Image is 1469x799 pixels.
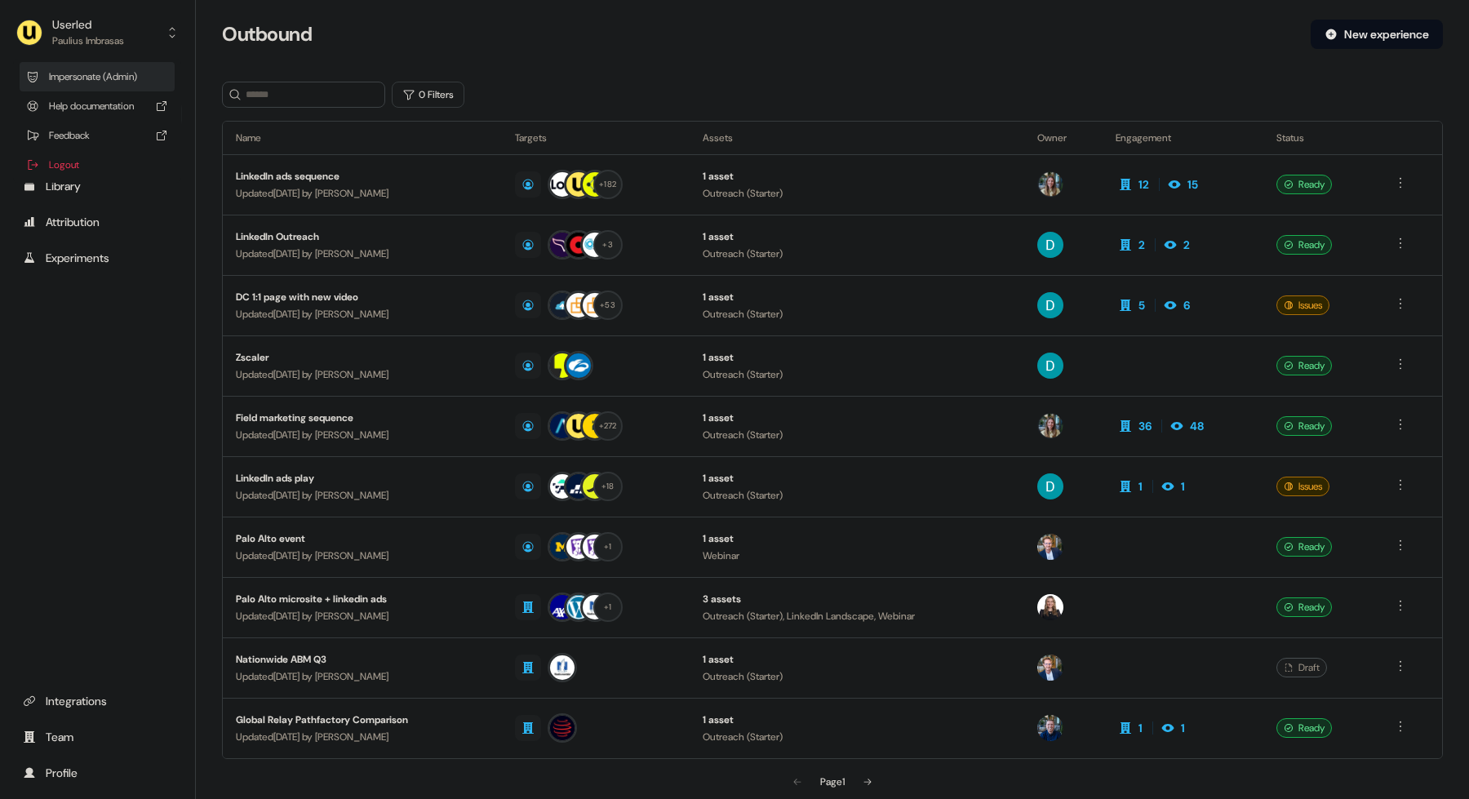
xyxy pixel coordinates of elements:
a: Go to attribution [13,209,182,235]
div: 36 [1138,418,1152,434]
div: Impersonate (Admin) [20,62,175,91]
img: Yann [1037,534,1063,560]
div: 1 [1181,720,1185,736]
div: Nationwide ABM Q3 [236,651,489,668]
div: LinkedIn ads sequence [236,168,489,184]
button: 0 Filters [392,82,464,108]
div: + 3 [602,237,613,252]
div: Webinar [703,548,1011,564]
img: Geneviève [1037,594,1063,620]
th: Engagement [1103,122,1263,154]
div: 15 [1187,176,1198,193]
div: Global Relay Pathfactory Comparison [236,712,489,728]
div: Outreach (Starter), LinkedIn Landscape, Webinar [703,608,1011,624]
div: Ready [1276,356,1332,375]
div: Library [23,178,172,194]
div: + 182 [599,177,616,192]
div: 1 [1138,720,1143,736]
div: Outreach (Starter) [703,729,1011,745]
div: LinkedIn Outreach [236,229,489,245]
div: Updated [DATE] by [PERSON_NAME] [236,668,489,685]
div: Userled [52,16,124,33]
div: Ready [1276,597,1332,617]
div: Issues [1276,477,1329,496]
div: + 1 [604,600,612,615]
img: David [1037,232,1063,258]
div: Updated [DATE] by [PERSON_NAME] [236,487,489,504]
div: 1 [1138,478,1143,495]
div: 2 [1183,237,1190,253]
div: Ready [1276,235,1332,255]
div: Paulius Imbrasas [52,33,124,49]
div: Ready [1276,416,1332,436]
a: Go to profile [13,760,182,786]
button: New experience [1311,20,1443,49]
div: Zscaler [236,349,489,366]
div: LinkedIn ads play [236,470,489,486]
div: 1 asset [703,712,1011,728]
a: Go to templates [13,173,182,199]
div: Updated [DATE] by [PERSON_NAME] [236,185,489,202]
div: 3 assets [703,591,1011,607]
div: Outreach (Starter) [703,185,1011,202]
div: Updated [DATE] by [PERSON_NAME] [236,366,489,383]
div: 1 asset [703,470,1011,486]
div: Palo Alto event [236,530,489,547]
div: Updated [DATE] by [PERSON_NAME] [236,729,489,745]
div: Team [23,729,172,745]
div: Experiments [23,250,172,266]
img: Charlotte [1037,171,1063,198]
th: Owner [1024,122,1103,154]
img: David [1037,292,1063,318]
img: James [1037,715,1063,741]
div: Outreach (Starter) [703,668,1011,685]
div: Outreach (Starter) [703,427,1011,443]
a: Go to experiments [13,245,182,271]
div: + 1 [604,539,612,554]
div: 1 asset [703,289,1011,305]
div: Profile [23,765,172,781]
a: Go to integrations [13,688,182,714]
div: UserledPaulius Imbrasas [13,59,181,183]
div: Updated [DATE] by [PERSON_NAME] [236,427,489,443]
div: + 18 [601,479,615,494]
div: Help documentation [20,91,175,121]
div: Issues [1276,295,1329,315]
img: David [1037,353,1063,379]
div: + 53 [600,298,615,313]
img: Yann [1037,655,1063,681]
div: Attribution [23,214,172,230]
a: Go to team [13,724,182,750]
div: Outreach (Starter) [703,306,1011,322]
div: Logout [20,150,175,180]
div: Ready [1276,537,1332,557]
div: Updated [DATE] by [PERSON_NAME] [236,548,489,564]
th: Assets [690,122,1024,154]
div: 1 asset [703,410,1011,426]
div: Updated [DATE] by [PERSON_NAME] [236,608,489,624]
th: Targets [502,122,690,154]
div: 1 asset [703,229,1011,245]
div: 1 [1181,478,1185,495]
th: Status [1263,122,1378,154]
div: Feedback [20,121,175,150]
div: Updated [DATE] by [PERSON_NAME] [236,306,489,322]
div: Ready [1276,175,1332,194]
div: DC 1:1 page with new video [236,289,489,305]
img: David [1037,473,1063,499]
div: 48 [1190,418,1204,434]
div: 2 [1138,237,1145,253]
div: Outreach (Starter) [703,487,1011,504]
div: 1 asset [703,530,1011,547]
div: Page 1 [820,774,845,790]
button: UserledPaulius Imbrasas [13,13,182,52]
div: 1 asset [703,651,1011,668]
th: Name [223,122,502,154]
div: Outreach (Starter) [703,366,1011,383]
div: Draft [1276,658,1327,677]
div: + 272 [599,419,617,433]
div: Ready [1276,718,1332,738]
img: Charlotte [1037,413,1063,439]
div: 5 [1138,297,1145,313]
